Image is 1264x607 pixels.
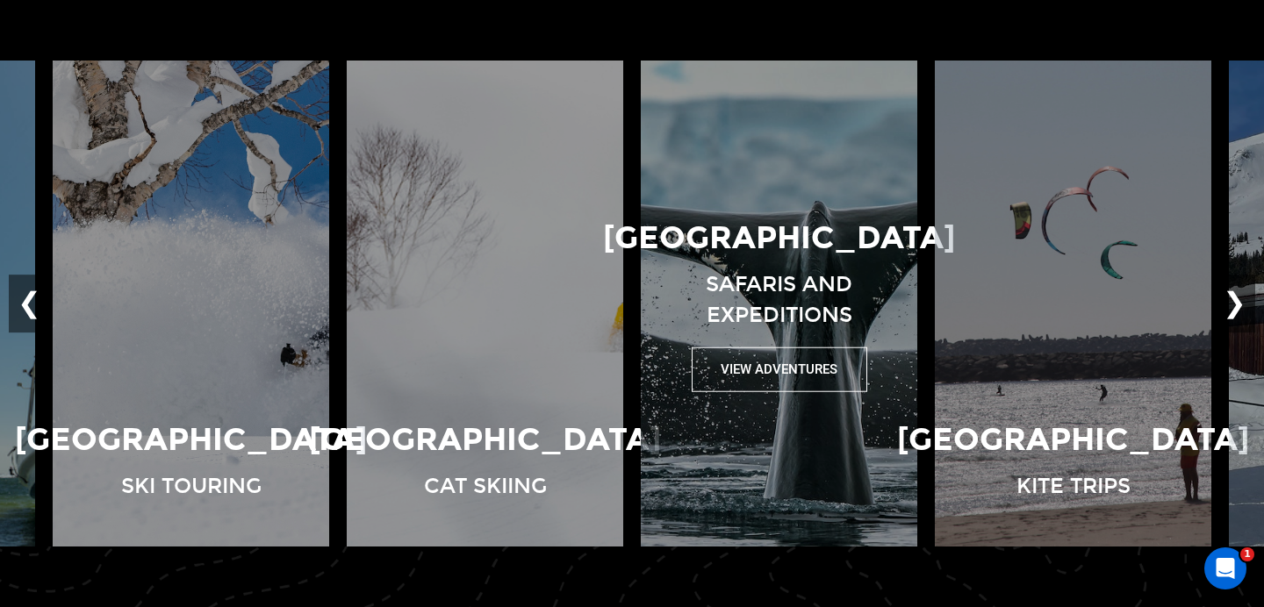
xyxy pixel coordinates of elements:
p: Safaris and Expeditions [650,269,908,330]
p: [GEOGRAPHIC_DATA] [15,418,367,462]
p: Cat Skiing [424,471,547,501]
iframe: Intercom live chat [1204,547,1246,589]
button: ❯ [1214,275,1255,332]
p: Ski Touring [121,471,262,501]
button: View Adventures [692,346,867,391]
p: [GEOGRAPHIC_DATA] [309,418,661,462]
p: [GEOGRAPHIC_DATA] [897,418,1249,462]
p: Kite Trips [1016,471,1131,501]
p: [GEOGRAPHIC_DATA] [603,216,955,261]
span: 1 [1240,547,1254,561]
button: ❮ [9,275,50,332]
